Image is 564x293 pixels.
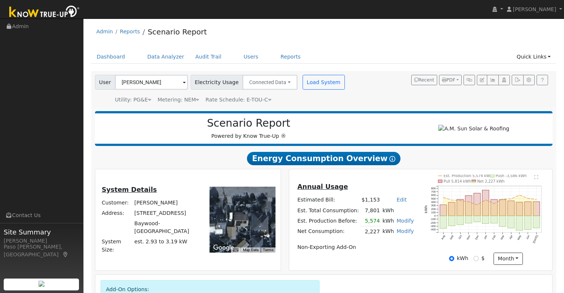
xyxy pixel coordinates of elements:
[499,216,506,227] rect: onclick=""
[360,195,381,205] td: $1,153
[482,190,489,216] rect: onclick=""
[191,75,243,90] span: Electricity Usage
[247,152,400,165] span: Energy Consumption Overview
[102,117,395,130] h2: Scenario Report
[297,183,348,190] u: Annual Usage
[100,237,133,255] td: System Size:
[449,256,454,261] input: kWh
[482,216,489,224] rect: onclick=""
[115,75,188,90] input: Select a User
[491,216,498,223] rect: onclick=""
[360,226,381,237] td: 2,227
[431,224,436,228] text: -300
[460,200,461,201] circle: onclick=""
[477,179,505,183] text: Net 2,227 kWh
[431,207,436,211] text: 200
[532,234,539,244] text: [DATE]
[296,242,415,253] td: Non-Exporting Add-On
[525,202,531,216] rect: onclick=""
[296,216,360,226] td: Est. Production Before:
[96,29,113,34] a: Admin
[519,194,520,196] circle: onclick=""
[62,252,69,257] a: Map
[431,190,436,193] text: 700
[533,202,540,216] rect: onclick=""
[464,75,475,85] button: Generate Report Link
[120,29,140,34] a: Reports
[303,75,345,90] button: Load System
[100,197,133,208] td: Customer:
[396,218,414,224] a: Modify
[491,200,498,216] rect: onclick=""
[425,205,428,213] text: kWh
[431,228,436,231] text: -400
[431,187,436,190] text: 800
[296,205,360,216] td: Est. Total Consumption:
[477,204,478,206] circle: onclick=""
[448,202,455,216] rect: onclick=""
[449,234,454,240] text: Sep
[511,198,512,199] circle: onclick=""
[525,234,530,240] text: Jun
[243,247,258,253] button: Map Data
[381,205,415,216] td: kWh
[474,193,481,216] rect: onclick=""
[494,253,523,265] button: month
[100,208,133,219] td: Address:
[158,96,199,104] div: Metering: NEM
[474,216,481,222] rect: onclick=""
[39,281,44,287] img: retrieve
[494,203,495,204] circle: onclick=""
[458,234,463,240] text: Oct
[133,237,199,255] td: System Size
[500,234,505,240] text: Mar
[133,219,199,237] td: Baywood-[GEOGRAPHIC_DATA]
[91,50,131,64] a: Dashboard
[6,4,83,21] img: Know True-Up
[509,234,514,240] text: Apr
[238,50,264,64] a: Users
[211,243,236,253] img: Google
[263,248,273,252] a: Terms (opens in new tab)
[508,201,514,216] rect: onclick=""
[148,27,207,36] a: Scenario Report
[457,199,464,216] rect: onclick=""
[525,216,531,230] rect: onclick=""
[487,75,498,85] button: Multi-Series Graph
[4,243,79,259] div: Paso [PERSON_NAME], [GEOGRAPHIC_DATA]
[483,234,488,240] text: Jan
[411,75,437,85] button: Recent
[431,200,436,204] text: 400
[496,174,527,178] text: Push -3,586 kWh
[468,201,469,202] circle: onclick=""
[457,216,464,225] rect: onclick=""
[466,234,471,240] text: Nov
[360,216,381,226] td: 5,574
[133,208,199,219] td: [STREET_ADDRESS]
[440,216,446,229] rect: onclick=""
[115,96,151,104] div: Utility: PG&E
[205,97,271,103] span: Alias: H2ETOUCN
[275,50,306,64] a: Reports
[523,75,535,85] button: Settings
[431,204,436,207] text: 300
[431,217,436,221] text: -100
[4,237,79,245] div: [PERSON_NAME]
[516,216,523,230] rect: onclick=""
[190,50,227,64] a: Audit Trail
[444,174,492,178] text: Est. Production 5,574 kWh
[296,195,360,205] td: Estimated Bill:
[528,198,529,199] circle: onclick=""
[431,221,436,224] text: -200
[211,243,236,253] a: Open this area in Google Maps (opens a new window)
[533,216,540,228] rect: onclick=""
[457,254,468,262] label: kWh
[443,197,444,198] circle: onclick=""
[389,156,395,162] i: Show Help
[492,234,497,240] text: Feb
[296,226,360,237] td: Net Consumption:
[360,205,381,216] td: 7,801
[233,247,238,253] button: Keyboard shortcuts
[99,117,399,140] div: Powered by Know True-Up ®
[508,216,514,228] rect: onclick=""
